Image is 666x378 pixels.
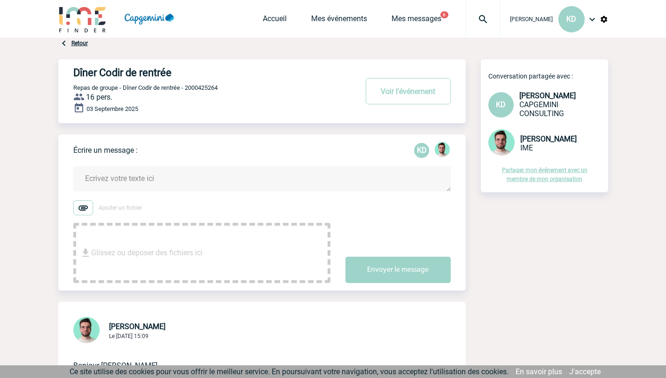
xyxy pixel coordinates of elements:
button: Envoyer le message [345,257,451,283]
span: [PERSON_NAME] [519,91,576,100]
span: 16 pers. [86,93,112,102]
a: Mes messages [392,14,441,27]
span: [PERSON_NAME] [510,16,553,23]
img: 121547-2.png [435,142,450,157]
span: Repas de groupe - Dîner Codir de rentrée - 2000425264 [73,84,218,91]
button: 6 [440,11,448,18]
button: Voir l'événement [366,78,451,104]
img: 121547-2.png [73,317,100,343]
p: KD [414,143,429,158]
img: file_download.svg [80,247,91,259]
span: 03 Septembre 2025 [86,105,138,112]
a: Mes événements [311,14,367,27]
h4: Dîner Codir de rentrée [73,67,329,79]
p: Conversation partagée avec : [488,72,608,80]
span: KD [566,15,576,24]
img: IME-Finder [58,6,107,32]
span: [PERSON_NAME] [520,134,577,143]
span: Le [DATE] 15:09 [109,333,149,339]
a: Accueil [263,14,287,27]
span: Glissez ou déposer des fichiers ici [91,229,203,276]
img: 121547-2.png [488,129,515,156]
span: KD [496,100,506,109]
a: Partager mon événement avec un membre de mon organisation [502,167,588,182]
span: IME [520,143,533,152]
a: En savoir plus [516,367,562,376]
span: Ce site utilise des cookies pour vous offrir le meilleur service. En poursuivant votre navigation... [70,367,509,376]
span: [PERSON_NAME] [109,322,165,331]
div: Ketty DANICAN [414,143,429,158]
span: Ajouter un fichier [99,205,142,211]
p: Écrire un message : [73,146,138,155]
a: J'accepte [569,367,601,376]
a: Retour [71,40,88,47]
div: Benjamin ROLAND [435,142,450,159]
span: CAPGEMINI CONSULTING [519,100,564,118]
